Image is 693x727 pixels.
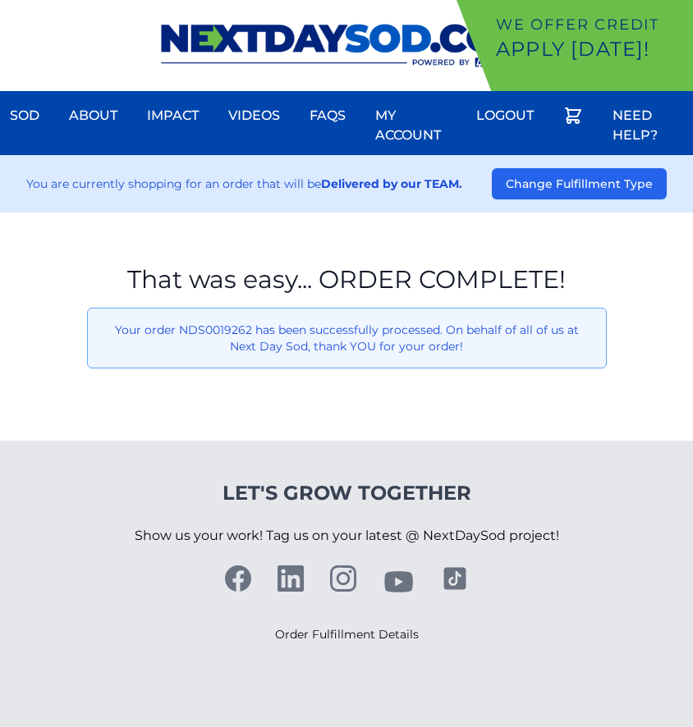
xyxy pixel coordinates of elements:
a: About [59,96,127,135]
a: My Account [365,96,457,155]
a: Impact [137,96,209,135]
h4: Let's Grow Together [135,480,559,506]
a: Need Help? [603,96,693,155]
p: Show us your work! Tag us on your latest @ NextDaySod project! [135,506,559,565]
strong: Delivered by our TEAM. [321,176,462,191]
h1: That was easy... ORDER COMPLETE! [87,265,607,295]
a: Videos [218,96,290,135]
a: Logout [466,96,544,135]
p: Apply [DATE]! [496,36,686,62]
a: FAQs [300,96,356,135]
a: Order Fulfillment Details [275,627,419,642]
p: We offer Credit [496,13,686,36]
p: Your order NDS0019262 has been successfully processed. On behalf of all of us at Next Day Sod, th... [101,322,593,354]
button: Change Fulfillment Type [492,168,667,199]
